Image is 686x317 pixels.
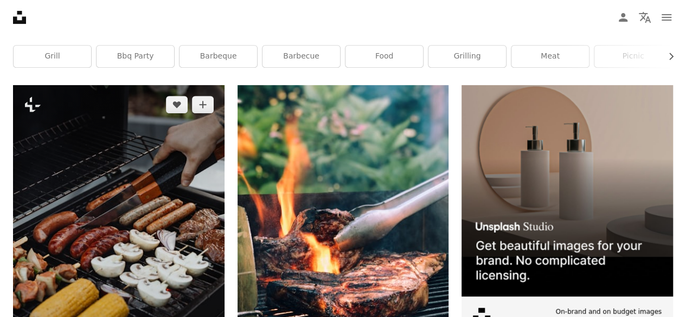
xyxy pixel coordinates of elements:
[238,221,449,230] a: gray metal tong and grilled meat with fire
[594,46,672,67] a: picnic
[262,46,340,67] a: barbecue
[656,7,677,28] button: Menu
[14,46,91,67] a: grill
[13,238,225,248] a: a person cooking food on top of a grill
[634,7,656,28] button: Language
[13,11,26,24] a: Home — Unsplash
[179,46,257,67] a: barbeque
[661,46,673,67] button: scroll list to the right
[192,96,214,113] button: Add to Collection
[428,46,506,67] a: grilling
[511,46,589,67] a: meat
[345,46,423,67] a: food
[97,46,174,67] a: bbq party
[461,85,673,296] img: file-1715714113747-b8b0561c490eimage
[166,96,188,113] button: Like
[612,7,634,28] a: Log in / Sign up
